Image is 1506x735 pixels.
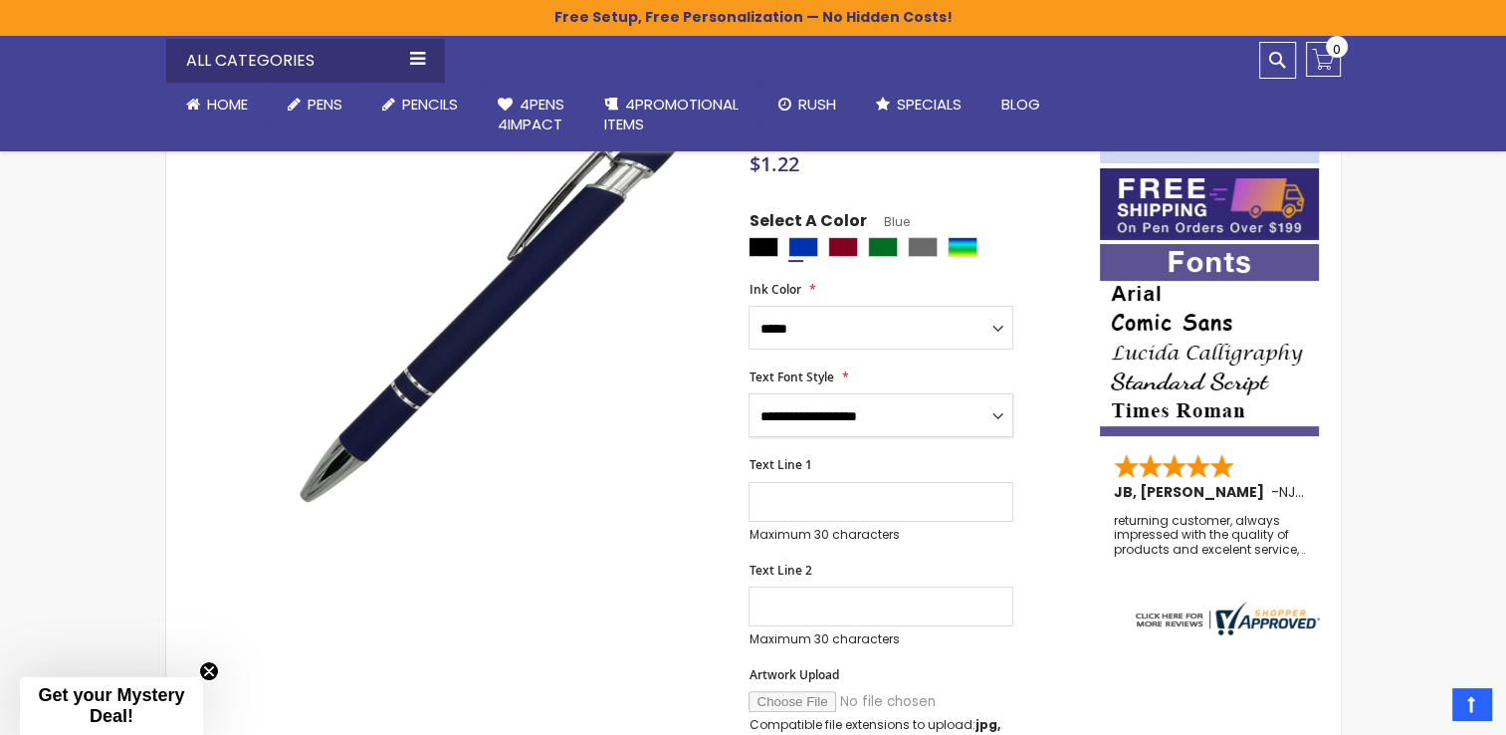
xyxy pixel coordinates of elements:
[1114,514,1307,557] div: returning customer, always impressed with the quality of products and excelent service, will retu...
[948,237,977,257] div: Assorted
[207,94,248,115] span: Home
[749,527,1013,543] p: Maximum 30 characters
[402,94,458,115] span: Pencils
[856,83,981,126] a: Specials
[981,83,1060,126] a: Blog
[749,210,866,237] span: Select A Color
[788,237,818,257] div: Blue
[749,562,811,579] span: Text Line 2
[308,94,342,115] span: Pens
[584,83,758,147] a: 4PROMOTIONALITEMS
[1100,168,1319,240] img: Free shipping on orders over $199
[199,661,219,681] button: Close teaser
[1114,482,1271,502] span: JB, [PERSON_NAME]
[268,83,362,126] a: Pens
[749,150,798,177] span: $1.22
[604,94,739,134] span: 4PROMOTIONAL ITEMS
[828,237,858,257] div: Burgundy
[749,631,1013,647] p: Maximum 30 characters
[1001,94,1040,115] span: Blog
[362,83,478,126] a: Pencils
[1271,482,1444,502] span: - ,
[749,666,838,683] span: Artwork Upload
[1100,244,1319,436] img: font-personalization-examples
[166,83,268,126] a: Home
[267,77,722,532] img: regal_rubber_blue_n_3_1_2.jpg
[1279,482,1304,502] span: NJ
[166,39,445,83] div: All Categories
[20,677,203,735] div: Get your Mystery Deal!Close teaser
[897,94,962,115] span: Specials
[749,237,778,257] div: Black
[798,94,836,115] span: Rush
[868,237,898,257] div: Green
[866,213,909,230] span: Blue
[498,94,564,134] span: 4Pens 4impact
[38,685,184,726] span: Get your Mystery Deal!
[749,368,833,385] span: Text Font Style
[749,456,811,473] span: Text Line 1
[478,83,584,147] a: 4Pens4impact
[1333,40,1341,59] span: 0
[749,281,800,298] span: Ink Color
[758,83,856,126] a: Rush
[908,237,938,257] div: Grey
[1306,42,1341,77] a: 0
